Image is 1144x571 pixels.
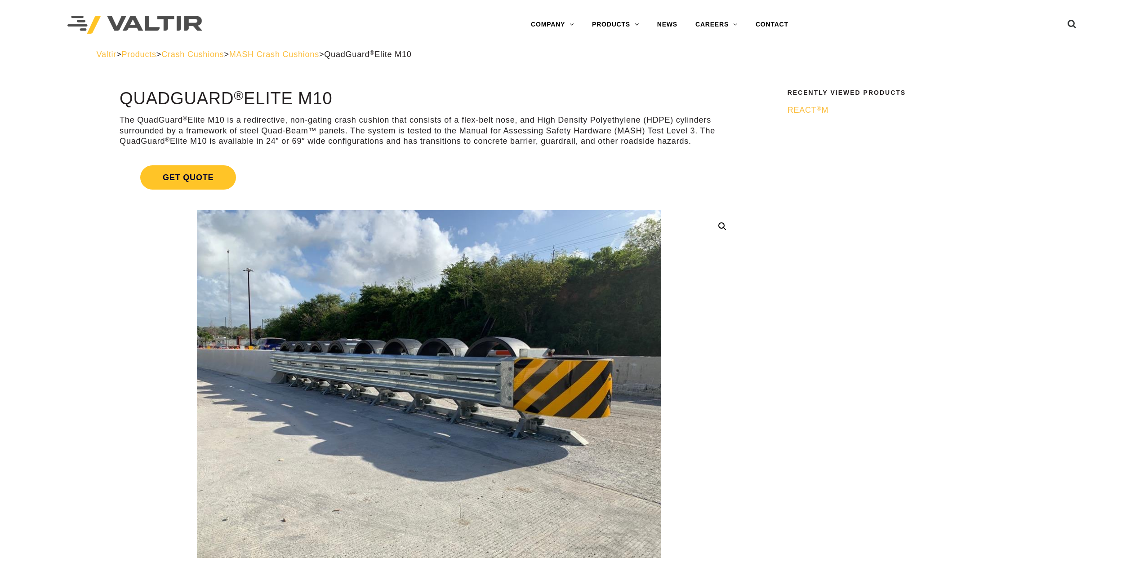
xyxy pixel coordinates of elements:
h1: QuadGuard Elite M10 [120,89,739,108]
a: Crash Cushions [161,50,224,59]
a: Get Quote [120,155,739,200]
a: CAREERS [686,16,747,34]
span: REACT M [788,106,829,115]
a: REACT®M [788,105,1042,115]
a: Products [121,50,156,59]
span: QuadGuard Elite M10 [324,50,411,59]
span: Get Quote [140,165,236,190]
sup: ® [370,49,375,56]
div: > > > > [97,49,1048,60]
p: The QuadGuard Elite M10 is a redirective, non-gating crash cushion that consists of a flex-belt n... [120,115,739,146]
sup: ® [817,105,822,112]
a: Valtir [97,50,116,59]
img: Valtir [67,16,202,34]
a: MASH Crash Cushions [229,50,319,59]
sup: ® [234,88,244,102]
sup: ® [183,115,188,122]
a: CONTACT [747,16,797,34]
a: COMPANY [522,16,583,34]
h2: Recently Viewed Products [788,89,1042,96]
a: PRODUCTS [583,16,648,34]
a: NEWS [648,16,686,34]
sup: ® [165,136,170,143]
